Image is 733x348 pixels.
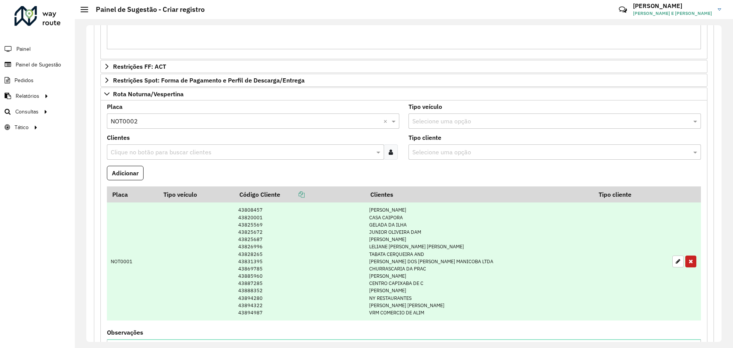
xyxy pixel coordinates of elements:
span: Rota Noturna/Vespertina [113,91,184,97]
a: Contato Rápido [615,2,631,18]
span: Restrições Spot: Forma de Pagamento e Perfil de Descarga/Entrega [113,77,305,83]
span: Clear all [383,117,390,126]
label: Clientes [107,133,130,142]
th: Código Cliente [234,186,365,202]
h2: Painel de Sugestão - Criar registro [88,5,205,14]
span: [PERSON_NAME] E [PERSON_NAME] [633,10,712,17]
label: Tipo cliente [408,133,441,142]
label: Observações [107,328,143,337]
a: Restrições FF: ACT [100,60,707,73]
a: Restrições Spot: Forma de Pagamento e Perfil de Descarga/Entrega [100,74,707,87]
th: Placa [107,186,158,202]
h3: [PERSON_NAME] [633,2,712,10]
th: Tipo veículo [158,186,234,202]
th: Tipo cliente [593,186,668,202]
th: Clientes [365,186,593,202]
td: [PERSON_NAME] CASA CAIPORA GELADA DA ILHA JUNIOR OLIVEIRA DAM [PERSON_NAME] LELIANE [PERSON_NAME]... [365,202,593,320]
td: 43808457 43820001 43825569 43825672 43825687 43826996 43828265 43831395 43869785 43885960 4388728... [234,202,365,320]
label: Tipo veículo [408,102,442,111]
button: Adicionar [107,166,144,180]
span: Painel de Sugestão [16,61,61,69]
span: Tático [15,123,29,131]
span: Pedidos [15,76,34,84]
span: Restrições FF: ACT [113,63,166,70]
a: Rota Noturna/Vespertina [100,87,707,100]
span: Relatórios [16,92,39,100]
a: Copiar [280,191,305,198]
label: Placa [107,102,123,111]
span: Painel [16,45,31,53]
span: Consultas [15,108,39,116]
td: NOT0001 [107,202,158,320]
